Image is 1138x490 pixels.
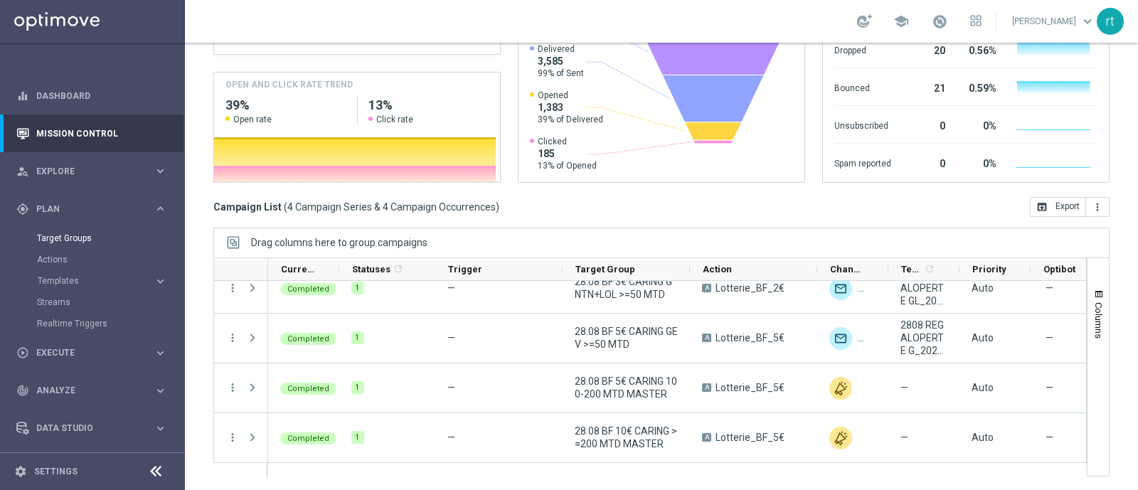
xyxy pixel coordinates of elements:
a: Realtime Triggers [37,318,148,329]
div: Mission Control [16,114,167,152]
span: — [900,381,908,394]
h2: 13% [368,97,489,114]
a: Mission Control [36,114,167,152]
div: Realtime Triggers [37,313,184,334]
span: 185 [538,147,597,160]
div: 1 [351,282,364,294]
div: Press SPACE to select this row. [214,363,268,413]
span: Execute [36,348,154,357]
div: Mission Control [16,128,168,139]
span: Statuses [352,264,390,275]
colored-tag: Completed [280,331,336,345]
i: keyboard_arrow_right [154,346,167,360]
div: Other [858,277,881,300]
span: Data Studio [36,424,154,432]
div: rt [1097,8,1124,35]
div: Optimail [829,277,852,300]
button: equalizer Dashboard [16,90,168,102]
i: keyboard_arrow_right [154,384,167,398]
span: Priority [972,264,1006,275]
button: track_changes Analyze keyboard_arrow_right [16,385,168,396]
span: Channel [830,264,864,275]
span: Plan [36,205,154,213]
span: 13% of Opened [538,160,597,171]
span: ( [284,201,287,213]
span: — [1046,331,1053,344]
multiple-options-button: Export to CSV [1030,201,1110,212]
div: Press SPACE to select this row. [214,413,268,463]
div: play_circle_outline Execute keyboard_arrow_right [16,347,168,358]
h2: 39% [225,97,346,114]
h3: Campaign List [213,201,499,213]
div: Row Groups [251,237,427,248]
button: Templates keyboard_arrow_right [37,275,168,287]
span: Lotterie_BF_5€ [716,331,785,344]
span: Explore [36,167,154,176]
span: Drag columns here to group campaigns [251,237,427,248]
span: ) [496,201,499,213]
div: Plan [16,203,154,215]
i: keyboard_arrow_right [154,164,167,178]
div: 0 [908,151,945,174]
div: 20 [908,38,945,60]
a: Target Groups [37,233,148,244]
span: 99% of Sent [538,68,584,79]
button: Data Studio keyboard_arrow_right [16,422,168,434]
a: [PERSON_NAME]keyboard_arrow_down [1011,11,1097,32]
span: Completed [287,434,329,443]
i: keyboard_arrow_right [154,275,167,288]
span: 3,585 [538,55,584,68]
div: 0% [962,113,996,136]
span: 39% of Delivered [538,114,603,125]
div: Explore [16,165,154,178]
button: gps_fixed Plan keyboard_arrow_right [16,203,168,215]
img: Other [829,427,852,449]
span: 4 Campaign Series & 4 Campaign Occurrences [287,201,496,213]
button: more_vert [226,431,239,444]
span: school [893,14,909,29]
i: equalizer [16,90,29,102]
colored-tag: Completed [280,282,336,295]
span: Current Status [281,264,315,275]
span: Templates [901,264,922,275]
span: A [702,334,711,342]
span: Auto [972,382,994,393]
button: more_vert [1086,197,1110,217]
span: — [1046,282,1053,294]
span: Auto [972,432,994,443]
div: Press SPACE to select this row. [214,264,268,314]
i: track_changes [16,384,29,397]
img: Other [858,327,881,350]
img: Other [829,377,852,400]
span: Lotterie_BF_5€ [716,431,785,444]
span: Auto [972,332,994,343]
div: 1 [351,431,364,444]
div: Bounced [834,75,891,98]
i: person_search [16,165,29,178]
span: 28.08 BF 5€ CARING 100-200 MTD MASTER [575,375,678,400]
span: — [447,432,455,443]
div: Streams [37,292,184,313]
span: Completed [287,384,329,393]
i: settings [14,465,27,478]
span: Calculate column [922,261,935,277]
span: Auto [972,282,994,294]
i: play_circle_outline [16,346,29,359]
div: Analyze [16,384,154,397]
button: more_vert [226,381,239,394]
span: Delivered [538,43,584,55]
i: keyboard_arrow_right [154,202,167,215]
div: Templates [38,277,154,285]
i: more_vert [1092,201,1103,213]
div: 0.56% [962,38,996,60]
div: 0% [962,151,996,174]
a: Actions [37,254,148,265]
div: Target Groups [37,228,184,249]
span: A [702,383,711,392]
span: 28.08 BF 10€ CARING >=200 MTD MASTER [575,425,678,450]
